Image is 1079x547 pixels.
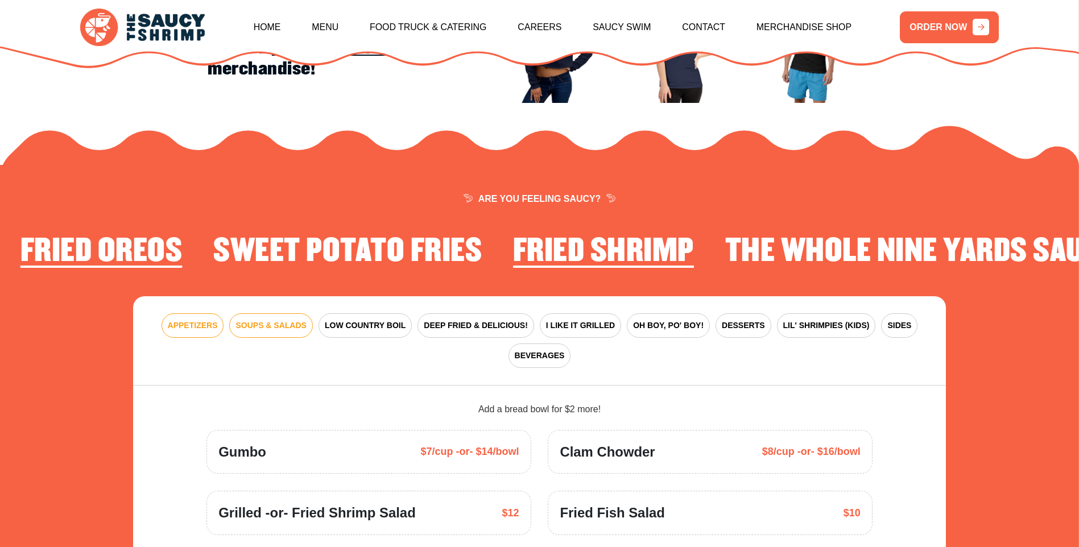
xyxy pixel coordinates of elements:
[370,3,487,52] a: Food Truck & Catering
[417,313,534,338] button: DEEP FRIED & DELICIOUS!
[513,234,694,269] h2: Fried Shrimp
[325,320,406,331] span: LOW COUNTRY BOIL
[756,3,851,52] a: Merchandise Shop
[722,320,764,331] span: DESSERTS
[208,16,476,80] h2: Coupon code WEAREBACK gets you 15% off merchandise!
[546,320,615,331] span: I LIKE IT GRILLED
[513,234,694,273] li: 1 of 4
[424,320,528,331] span: DEEP FRIED & DELICIOUS!
[627,313,710,338] button: OH BOY, PO' BOY!
[540,313,621,338] button: I LIKE IT GRILLED
[682,3,725,52] a: Contact
[716,313,771,338] button: DESSERTS
[560,442,655,462] span: Clam Chowder
[509,343,571,368] button: BEVERAGES
[168,320,218,331] span: APPETIZERS
[633,320,704,331] span: OH BOY, PO' BOY!
[593,3,651,52] a: Saucy Swim
[20,234,183,273] li: 3 of 4
[213,234,482,269] h2: Sweet Potato Fries
[464,194,616,204] span: ARE YOU FEELING SAUCY?
[900,11,999,43] a: ORDER NOW
[783,320,870,331] span: LIL' SHRIMPIES (KIDS)
[518,3,561,52] a: Careers
[312,3,338,52] a: Menu
[80,9,205,46] img: logo
[229,313,312,338] button: SOUPS & SALADS
[218,442,266,462] span: Gumbo
[254,3,281,52] a: Home
[162,313,224,338] button: APPETIZERS
[206,403,872,416] div: Add a bread bowl for $2 more!
[421,444,519,459] span: $7/cup -or- $14/bowl
[881,313,917,338] button: SIDES
[218,503,415,523] span: Grilled -or- Fried Shrimp Salad
[20,234,183,269] h2: Fried Oreos
[560,503,665,523] span: Fried Fish Salad
[887,320,911,331] span: SIDES
[502,505,519,521] span: $12
[319,313,412,338] button: LOW COUNTRY BOIL
[515,350,565,362] span: BEVERAGES
[235,320,306,331] span: SOUPS & SALADS
[762,444,861,459] span: $8/cup -or- $16/bowl
[844,505,861,521] span: $10
[777,313,876,338] button: LIL' SHRIMPIES (KIDS)
[213,234,482,273] li: 4 of 4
